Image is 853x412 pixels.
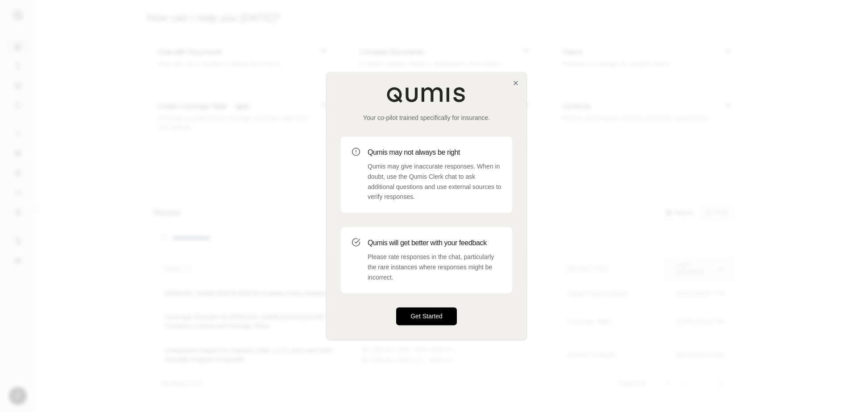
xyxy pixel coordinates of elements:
[396,308,457,325] button: Get Started
[368,238,501,248] h3: Qumis will get better with your feedback
[341,113,512,122] p: Your co-pilot trained specifically for insurance.
[368,161,501,202] p: Qumis may give inaccurate responses. When in doubt, use the Qumis Clerk chat to ask additional qu...
[368,252,501,282] p: Please rate responses in the chat, particularly the rare instances where responses might be incor...
[386,87,467,103] img: Qumis Logo
[368,147,501,158] h3: Qumis may not always be right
